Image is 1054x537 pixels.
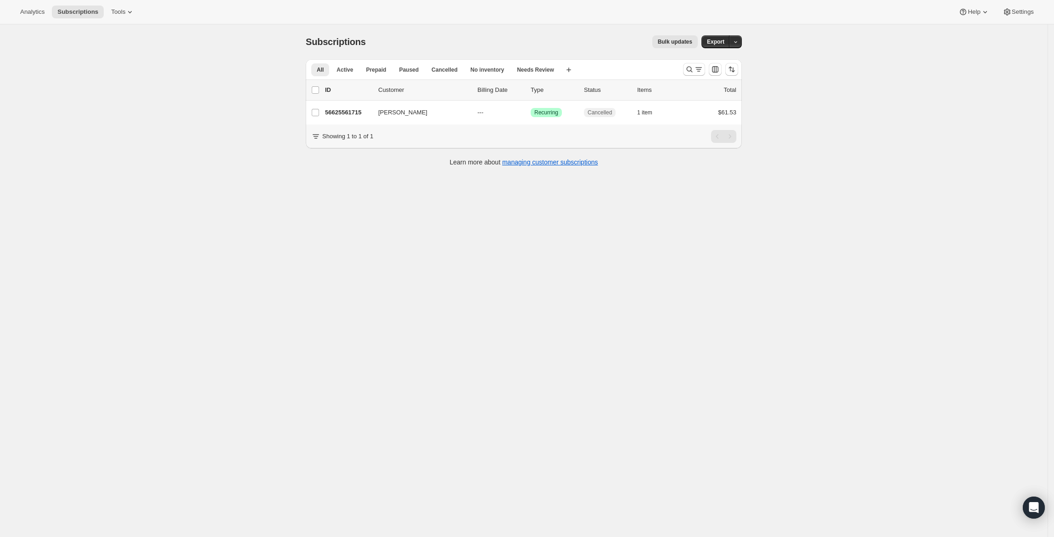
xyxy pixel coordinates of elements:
[683,63,705,76] button: Search and filter results
[432,66,458,73] span: Cancelled
[57,8,98,16] span: Subscriptions
[325,85,736,95] div: IDCustomerBilling DateTypeStatusItemsTotal
[1012,8,1034,16] span: Settings
[336,66,353,73] span: Active
[477,85,523,95] p: Billing Date
[477,109,483,116] span: ---
[531,85,577,95] div: Type
[325,106,736,119] div: 56625561715[PERSON_NAME]---SuccessRecurringCancelled1 item$61.53
[20,8,45,16] span: Analytics
[968,8,980,16] span: Help
[953,6,995,18] button: Help
[534,109,558,116] span: Recurring
[637,85,683,95] div: Items
[399,66,419,73] span: Paused
[637,106,662,119] button: 1 item
[325,108,371,117] p: 56625561715
[707,38,724,45] span: Export
[517,66,554,73] span: Needs Review
[701,35,730,48] button: Export
[366,66,386,73] span: Prepaid
[711,130,736,143] nav: Pagination
[725,63,738,76] button: Sort the results
[373,105,465,120] button: [PERSON_NAME]
[709,63,722,76] button: Customize table column order and visibility
[52,6,104,18] button: Subscriptions
[502,158,598,166] a: managing customer subscriptions
[718,109,736,116] span: $61.53
[111,8,125,16] span: Tools
[378,85,470,95] p: Customer
[378,108,427,117] span: [PERSON_NAME]
[325,85,371,95] p: ID
[106,6,140,18] button: Tools
[306,37,366,47] span: Subscriptions
[658,38,692,45] span: Bulk updates
[1023,497,1045,519] div: Open Intercom Messenger
[652,35,698,48] button: Bulk updates
[317,66,324,73] span: All
[997,6,1039,18] button: Settings
[15,6,50,18] button: Analytics
[450,158,598,167] p: Learn more about
[588,109,612,116] span: Cancelled
[561,63,576,76] button: Create new view
[584,85,630,95] p: Status
[471,66,504,73] span: No inventory
[322,132,373,141] p: Showing 1 to 1 of 1
[724,85,736,95] p: Total
[637,109,652,116] span: 1 item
